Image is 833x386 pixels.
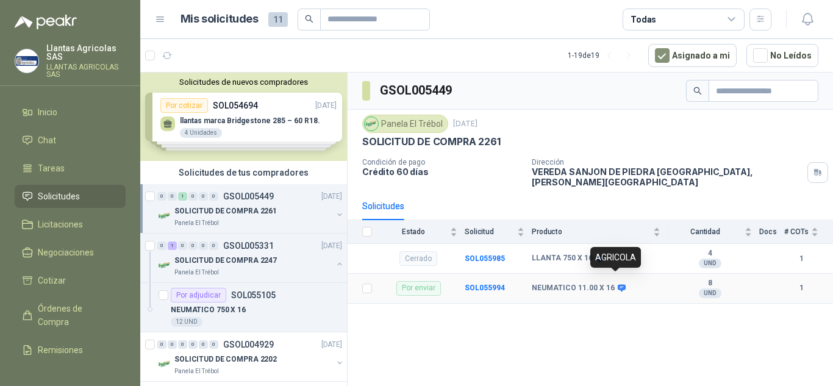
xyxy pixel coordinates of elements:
[379,227,448,236] span: Estado
[396,281,441,296] div: Por enviar
[465,220,532,244] th: Solicitud
[145,77,342,87] button: Solicitudes de nuevos compradores
[699,259,721,268] div: UND
[784,227,809,236] span: # COTs
[38,105,57,119] span: Inicio
[38,343,83,357] span: Remisiones
[188,340,198,349] div: 0
[140,161,347,184] div: Solicitudes de tus compradores
[568,46,638,65] div: 1 - 19 de 19
[693,87,702,95] span: search
[784,253,818,265] b: 1
[38,274,66,287] span: Cotizar
[759,220,784,244] th: Docs
[321,339,342,351] p: [DATE]
[188,241,198,250] div: 0
[305,15,313,23] span: search
[532,227,651,236] span: Producto
[379,220,465,244] th: Estado
[46,44,126,61] p: Llantas Agricolas SAS
[188,192,198,201] div: 0
[648,44,737,67] button: Asignado a mi
[157,337,345,376] a: 0 0 0 0 0 0 GSOL004929[DATE] Company LogoSOLICITUD DE COMPRA 2202Panela El Trébol
[46,63,126,78] p: LLANTAS AGRICOLAS SAS
[532,254,593,263] b: LLANTA 750 X 16
[321,240,342,252] p: [DATE]
[15,185,126,208] a: Solicitudes
[157,238,345,277] a: 0 1 0 0 0 0 GSOL005331[DATE] Company LogoSOLICITUD DE COMPRA 2247Panela El Trébol
[15,157,126,180] a: Tareas
[181,10,259,28] h1: Mis solicitudes
[140,283,347,332] a: Por adjudicarSOL055105NEUMATICO 750 X 1612 UND
[199,241,208,250] div: 0
[38,218,83,231] span: Licitaciones
[15,129,126,152] a: Chat
[168,241,177,250] div: 1
[38,134,56,147] span: Chat
[399,251,437,266] div: Cerrado
[174,268,219,277] p: Panela El Trébol
[223,340,274,349] p: GSOL004929
[223,192,274,201] p: GSOL005449
[453,118,477,130] p: [DATE]
[174,218,219,228] p: Panela El Trébol
[15,269,126,292] a: Cotizar
[362,135,501,148] p: SOLICITUD DE COMPRA 2261
[321,191,342,202] p: [DATE]
[380,81,454,100] h3: GSOL005449
[231,291,276,299] p: SOL055105
[15,101,126,124] a: Inicio
[668,227,742,236] span: Cantidad
[532,220,668,244] th: Producto
[178,340,187,349] div: 0
[15,15,77,29] img: Logo peakr
[532,166,803,187] p: VEREDA SANJON DE PIEDRA [GEOGRAPHIC_DATA] , [PERSON_NAME][GEOGRAPHIC_DATA]
[209,340,218,349] div: 0
[699,288,721,298] div: UND
[631,13,656,26] div: Todas
[15,241,126,264] a: Negociaciones
[168,192,177,201] div: 0
[465,284,505,292] a: SOL055994
[157,357,172,371] img: Company Logo
[199,192,208,201] div: 0
[784,282,818,294] b: 1
[38,162,65,175] span: Tareas
[199,340,208,349] div: 0
[465,254,505,263] a: SOL055985
[362,199,404,213] div: Solicitudes
[178,192,187,201] div: 1
[668,279,752,288] b: 8
[15,213,126,236] a: Licitaciones
[38,190,80,203] span: Solicitudes
[15,338,126,362] a: Remisiones
[465,227,515,236] span: Solicitud
[174,366,219,376] p: Panela El Trébol
[268,12,288,27] span: 11
[171,317,202,327] div: 12 UND
[140,73,347,161] div: Solicitudes de nuevos compradoresPor cotizarSOL054694[DATE] llantas marca Bridgestone 285 – 60 R1...
[668,220,759,244] th: Cantidad
[174,255,277,266] p: SOLICITUD DE COMPRA 2247
[171,288,226,302] div: Por adjudicar
[532,158,803,166] p: Dirección
[157,192,166,201] div: 0
[157,340,166,349] div: 0
[38,246,94,259] span: Negociaciones
[209,192,218,201] div: 0
[746,44,818,67] button: No Leídos
[590,247,641,268] div: AGRICOLA
[157,209,172,223] img: Company Logo
[784,220,833,244] th: # COTs
[157,258,172,273] img: Company Logo
[157,241,166,250] div: 0
[174,354,277,365] p: SOLICITUD DE COMPRA 2202
[668,249,752,259] b: 4
[223,241,274,250] p: GSOL005331
[362,158,522,166] p: Condición de pago
[15,49,38,73] img: Company Logo
[38,302,114,329] span: Órdenes de Compra
[532,284,615,293] b: NEUMATICO 11.00 X 16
